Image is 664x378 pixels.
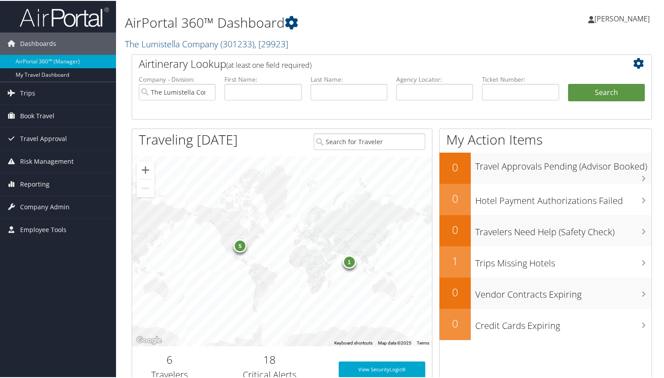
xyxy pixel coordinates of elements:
span: Dashboards [20,32,56,54]
span: Employee Tools [20,218,66,240]
a: [PERSON_NAME] [588,4,659,31]
img: airportal-logo.png [20,6,109,27]
label: Last Name: [311,74,387,83]
h1: My Action Items [440,129,652,148]
a: The Lumistella Company [125,37,288,49]
button: Zoom in [137,160,154,178]
span: (at least one field required) [226,59,311,69]
h2: Airtinerary Lookup [139,55,602,71]
button: Search [568,83,645,101]
a: 0Travel Approvals Pending (Advisor Booked) [440,152,652,183]
span: Trips [20,81,35,104]
a: 0Travelers Need Help (Safety Check) [440,214,652,245]
label: Company - Division: [139,74,216,83]
h2: 6 [139,351,200,366]
h2: 1 [440,253,471,268]
span: Book Travel [20,104,54,126]
label: First Name: [224,74,301,83]
h3: Credit Cards Expiring [475,314,652,331]
h2: 18 [214,351,325,366]
h1: Traveling [DATE] [139,129,238,148]
h2: 0 [440,284,471,299]
span: ( 301233 ) [220,37,254,49]
span: Map data ©2025 [378,340,411,345]
a: 1Trips Missing Hotels [440,245,652,277]
h3: Travel Approvals Pending (Advisor Booked) [475,155,652,172]
a: 0Hotel Payment Authorizations Failed [440,183,652,214]
a: Open this area in Google Maps (opens a new window) [134,334,164,345]
h3: Trips Missing Hotels [475,252,652,269]
span: , [ 29923 ] [254,37,288,49]
h1: AirPortal 360™ Dashboard [125,12,481,31]
button: Zoom out [137,179,154,196]
a: 0Vendor Contracts Expiring [440,277,652,308]
span: Risk Management [20,150,74,172]
span: Reporting [20,172,50,195]
div: 1 [342,254,356,268]
button: Keyboard shortcuts [334,339,373,345]
div: 5 [233,238,247,252]
a: Terms (opens in new tab) [417,340,429,345]
h2: 0 [440,315,471,330]
img: Google [134,334,164,345]
label: Agency Locator: [396,74,473,83]
h3: Vendor Contracts Expiring [475,283,652,300]
a: View SecurityLogic® [339,361,425,377]
a: 0Credit Cards Expiring [440,308,652,339]
h2: 0 [440,221,471,237]
h2: 0 [440,190,471,205]
h3: Travelers Need Help (Safety Check) [475,220,652,237]
h3: Hotel Payment Authorizations Failed [475,189,652,206]
span: Company Admin [20,195,70,217]
input: Search for Traveler [314,133,425,149]
span: Travel Approval [20,127,67,149]
h2: 0 [440,159,471,174]
span: [PERSON_NAME] [594,13,650,23]
label: Ticket Number: [482,74,559,83]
